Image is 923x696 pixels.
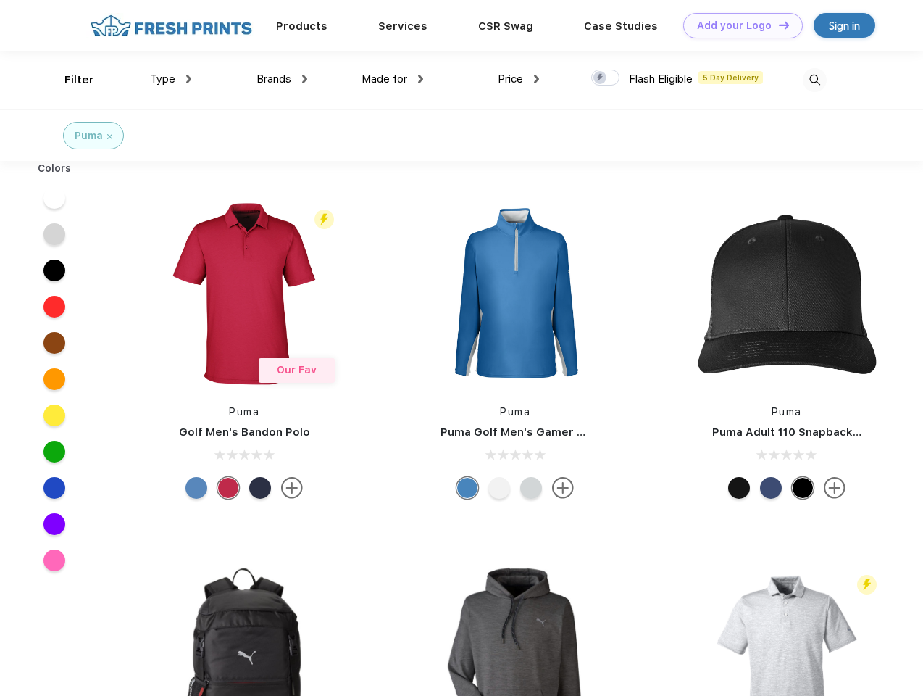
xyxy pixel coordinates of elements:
[302,75,307,83] img: dropdown.png
[229,406,259,418] a: Puma
[249,477,271,499] div: Navy Blazer
[64,72,94,88] div: Filter
[276,20,327,33] a: Products
[27,161,83,176] div: Colors
[803,68,827,92] img: desktop_search.svg
[314,210,334,229] img: flash_active_toggle.svg
[362,72,407,86] span: Made for
[440,426,669,439] a: Puma Golf Men's Gamer Golf Quarter-Zip
[779,21,789,29] img: DT
[378,20,427,33] a: Services
[418,75,423,83] img: dropdown.png
[179,426,310,439] a: Golf Men's Bandon Polo
[488,477,510,499] div: Bright White
[552,477,574,499] img: more.svg
[824,477,845,499] img: more.svg
[772,406,802,418] a: Puma
[697,20,772,32] div: Add your Logo
[629,72,693,86] span: Flash Eligible
[760,477,782,499] div: Peacoat Qut Shd
[690,197,883,390] img: func=resize&h=266
[86,13,256,38] img: fo%20logo%202.webp
[792,477,814,499] div: Pma Blk Pma Blk
[185,477,207,499] div: Lake Blue
[281,477,303,499] img: more.svg
[534,75,539,83] img: dropdown.png
[829,17,860,34] div: Sign in
[150,72,175,86] span: Type
[456,477,478,499] div: Bright Cobalt
[277,364,317,376] span: Our Fav
[814,13,875,38] a: Sign in
[107,134,112,139] img: filter_cancel.svg
[728,477,750,499] div: Pma Blk with Pma Blk
[698,71,763,84] span: 5 Day Delivery
[520,477,542,499] div: High Rise
[186,75,191,83] img: dropdown.png
[256,72,291,86] span: Brands
[500,406,530,418] a: Puma
[857,575,877,594] img: flash_active_toggle.svg
[498,72,523,86] span: Price
[419,197,611,390] img: func=resize&h=266
[478,20,533,33] a: CSR Swag
[217,477,239,499] div: Ski Patrol
[148,197,341,390] img: func=resize&h=266
[75,128,103,144] div: Puma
